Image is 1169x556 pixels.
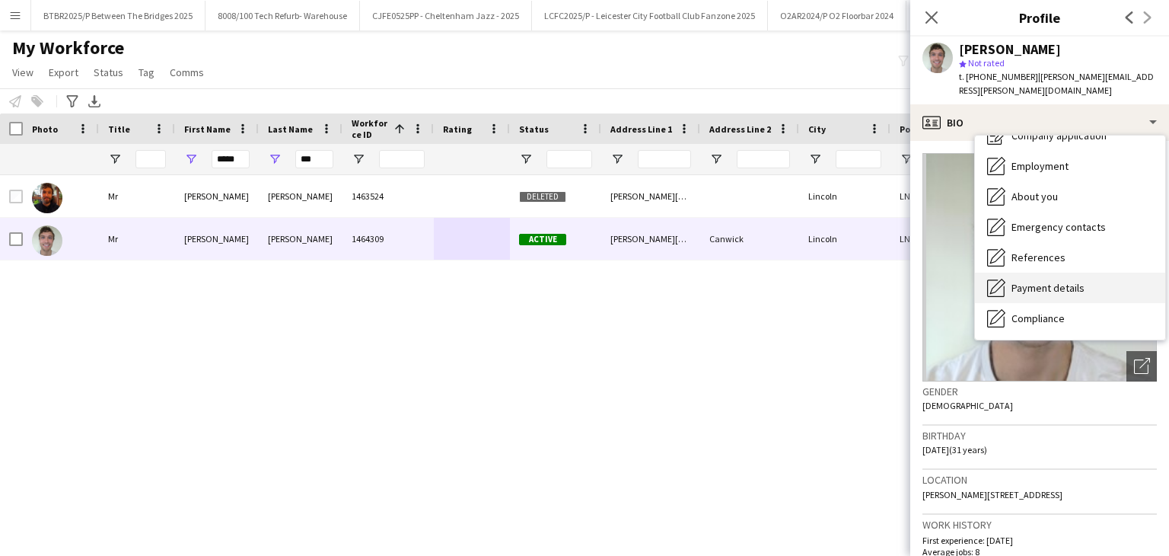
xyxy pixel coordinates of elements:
button: Open Filter Menu [808,152,822,166]
span: Photo [32,123,58,135]
button: Open Filter Menu [268,152,282,166]
div: 1463524 [342,175,434,217]
h3: Profile [910,8,1169,27]
span: Tag [139,66,154,79]
span: Address Line 1 [610,123,672,135]
a: View [6,62,40,82]
span: First Name [184,123,231,135]
span: [DATE] (31 years) [922,444,987,455]
app-action-btn: Advanced filters [63,92,81,110]
p: First experience: [DATE] [922,535,1157,546]
h3: Work history [922,518,1157,532]
input: Status Filter Input [546,150,592,168]
app-action-btn: Export XLSX [85,92,104,110]
input: First Name Filter Input [212,150,250,168]
input: Row Selection is disabled for this row (unchecked) [9,190,23,203]
button: Open Filter Menu [900,152,913,166]
span: View [12,66,33,79]
span: Active [519,234,566,245]
div: Lincoln [799,175,890,217]
a: Export [43,62,84,82]
div: Open photos pop-in [1126,351,1157,382]
span: [DEMOGRAPHIC_DATA] [922,400,1013,411]
button: Open Filter Menu [108,152,122,166]
span: Rating [443,123,472,135]
div: [PERSON_NAME] [175,218,259,260]
div: Bio [910,104,1169,141]
h3: Birthday [922,429,1157,443]
button: O2AR2024/P O2 Floorbar 2024 [768,1,906,30]
span: Comms [170,66,204,79]
div: [PERSON_NAME] [259,218,342,260]
div: LN4 2RP [890,175,982,217]
div: Mr [99,175,175,217]
button: Open Filter Menu [610,152,624,166]
button: CJFE0525PP - Cheltenham Jazz - 2025 [360,1,532,30]
span: | [PERSON_NAME][EMAIL_ADDRESS][PERSON_NAME][DOMAIN_NAME] [959,71,1154,96]
span: Deleted [519,191,566,203]
span: My Workforce [12,37,124,59]
span: Compliance [1011,312,1065,325]
img: Giles Wade [32,225,62,256]
span: City [808,123,826,135]
div: Company application [975,120,1165,151]
span: References [1011,251,1065,264]
span: Post Code [900,123,943,135]
input: Address Line 1 Filter Input [638,150,691,168]
span: Payment details [1011,281,1085,295]
button: Open Filter Menu [519,152,533,166]
button: Open Filter Menu [709,152,723,166]
div: References [975,242,1165,273]
div: Additional info [975,334,1165,364]
button: BTBR2025/P Between The Bridges 2025 [31,1,205,30]
div: Employment [975,151,1165,181]
input: Address Line 2 Filter Input [737,150,790,168]
button: O2AR2025/P O2 Floor Bar FY26 [906,1,1046,30]
div: [PERSON_NAME] [175,175,259,217]
div: Lincoln [799,218,890,260]
div: Canwick [700,218,799,260]
div: [PERSON_NAME][GEOGRAPHIC_DATA] [601,218,700,260]
div: LN4 2RP [890,218,982,260]
span: Workforce ID [352,117,388,140]
span: [PERSON_NAME][STREET_ADDRESS] [922,489,1062,500]
input: City Filter Input [836,150,881,168]
div: [PERSON_NAME] [259,175,342,217]
img: Crew avatar or photo [922,153,1157,382]
span: Status [519,123,549,135]
div: [PERSON_NAME] [959,43,1061,56]
span: Address Line 2 [709,123,771,135]
div: 1464309 [342,218,434,260]
a: Status [88,62,129,82]
div: Compliance [975,303,1165,334]
button: LCFC2025/P - Leicester City Football Club Fanzone 2025 [532,1,768,30]
div: [PERSON_NAME][GEOGRAPHIC_DATA] [601,175,700,217]
span: Not rated [968,57,1005,69]
h3: Gender [922,385,1157,398]
span: Emergency contacts [1011,220,1106,234]
img: Giles Wade [32,183,62,213]
span: Export [49,66,78,79]
span: About you [1011,190,1058,203]
input: Last Name Filter Input [295,150,333,168]
span: Company application [1011,129,1107,142]
span: t. [PHONE_NUMBER] [959,71,1038,82]
a: Comms [164,62,210,82]
span: Employment [1011,159,1069,173]
button: Open Filter Menu [184,152,198,166]
button: Open Filter Menu [352,152,365,166]
span: Status [94,66,123,79]
div: Payment details [975,273,1165,303]
a: Tag [132,62,161,82]
div: Mr [99,218,175,260]
input: Workforce ID Filter Input [379,150,425,168]
span: Last Name [268,123,313,135]
div: About you [975,181,1165,212]
input: Title Filter Input [135,150,166,168]
button: 8008/100 Tech Refurb- Warehouse [205,1,360,30]
span: Title [108,123,130,135]
h3: Location [922,473,1157,487]
div: Emergency contacts [975,212,1165,242]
